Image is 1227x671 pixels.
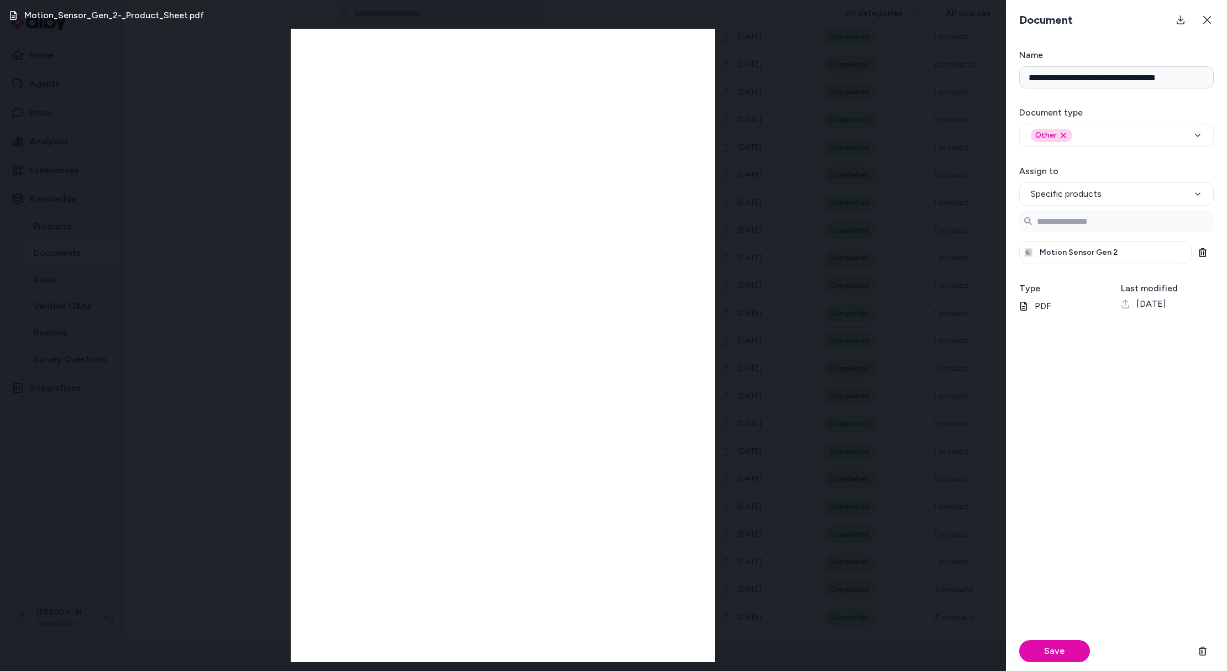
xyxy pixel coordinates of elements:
[1031,129,1072,142] div: Other
[1019,300,1112,313] p: PDF
[24,9,204,22] h3: Motion_Sensor_Gen_2-_Product_Sheet.pdf
[1019,124,1214,147] button: OtherRemove other option
[1121,282,1214,295] h3: Last modified
[1022,246,1035,259] img: Motion Sensor Gen 2
[1019,49,1214,62] h3: Name
[1059,131,1068,140] button: Remove other option
[1019,166,1058,176] label: Assign to
[1019,640,1090,662] button: Save
[1031,187,1102,201] span: Specific products
[1136,297,1166,311] span: [DATE]
[1015,12,1077,28] h3: Document
[1019,282,1112,295] h3: Type
[1040,247,1118,258] span: Motion Sensor Gen 2
[1019,106,1214,119] h3: Document type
